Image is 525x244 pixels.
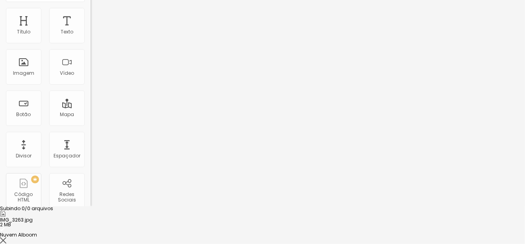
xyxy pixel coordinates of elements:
[58,191,76,203] font: Redes Sociais
[60,111,74,118] font: Mapa
[17,111,31,118] font: Botão
[16,152,32,159] font: Divisor
[15,191,33,203] font: Código HTML
[54,152,80,159] font: Espaçador
[60,70,74,76] font: Vídeo
[13,70,34,76] font: Imagem
[61,28,73,35] font: Texto
[17,28,30,35] font: Título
